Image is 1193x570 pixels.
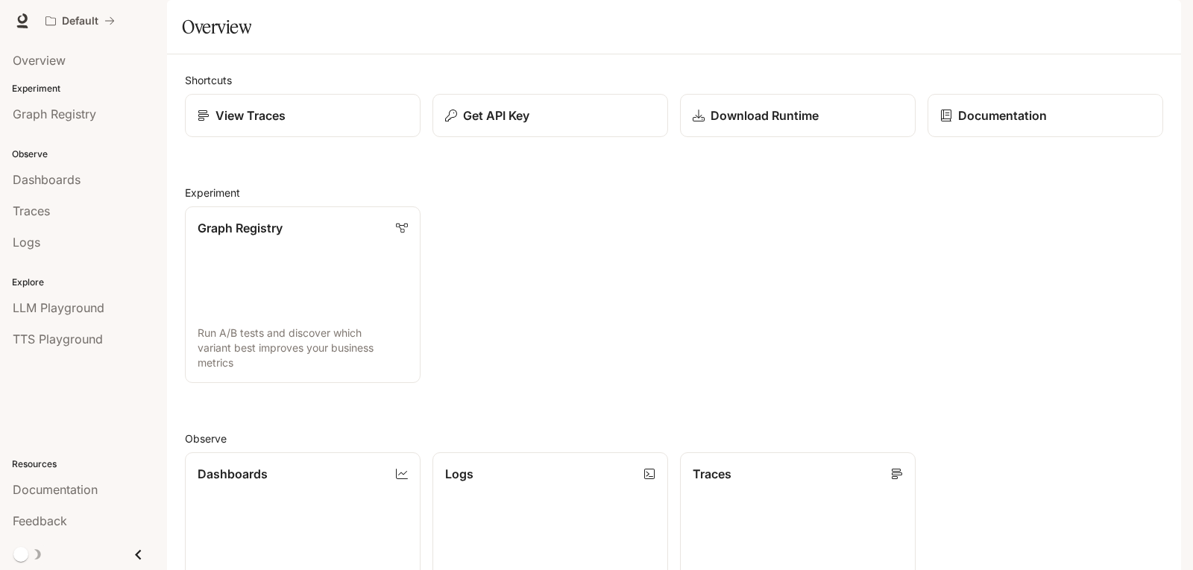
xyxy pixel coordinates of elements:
[185,431,1163,446] h2: Observe
[62,15,98,28] p: Default
[182,12,251,42] h1: Overview
[185,185,1163,200] h2: Experiment
[185,94,421,137] a: View Traces
[680,94,916,137] a: Download Runtime
[198,465,268,483] p: Dashboards
[463,107,529,124] p: Get API Key
[198,219,283,237] p: Graph Registry
[198,326,408,370] p: Run A/B tests and discover which variant best improves your business metrics
[958,107,1047,124] p: Documentation
[39,6,122,36] button: All workspaces
[693,465,731,483] p: Traces
[928,94,1163,137] a: Documentation
[445,465,473,483] p: Logs
[185,72,1163,88] h2: Shortcuts
[185,206,421,383] a: Graph RegistryRun A/B tests and discover which variant best improves your business metrics
[215,107,286,124] p: View Traces
[432,94,668,137] button: Get API Key
[711,107,819,124] p: Download Runtime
